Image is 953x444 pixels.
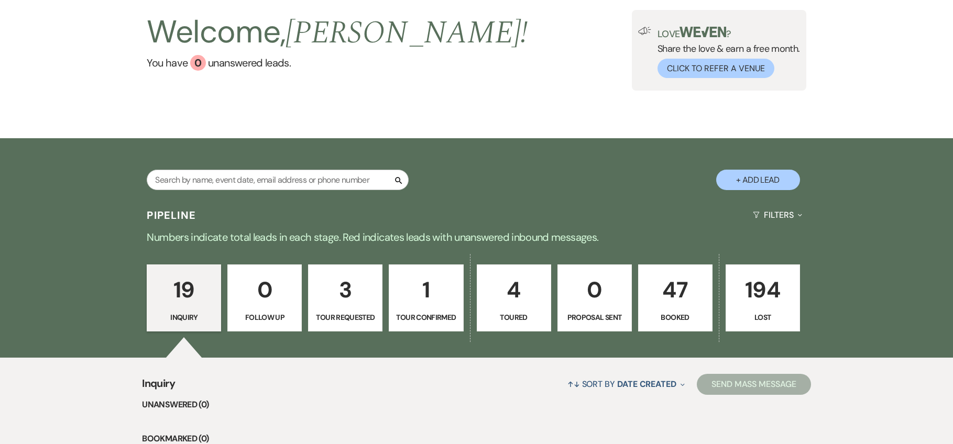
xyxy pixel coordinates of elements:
p: Inquiry [154,312,214,323]
img: weven-logo-green.svg [680,27,726,37]
p: Toured [484,312,544,323]
button: + Add Lead [716,170,800,190]
a: 47Booked [638,264,713,331]
p: Tour Requested [315,312,376,323]
input: Search by name, event date, email address or phone number [147,170,409,190]
p: Tour Confirmed [396,312,456,323]
a: 3Tour Requested [308,264,382,331]
div: Share the love & earn a free month. [651,27,800,78]
div: 0 [190,55,206,71]
p: Booked [645,312,706,323]
p: 1 [396,272,456,307]
p: 194 [732,272,793,307]
p: 0 [564,272,625,307]
p: Proposal Sent [564,312,625,323]
p: Follow Up [234,312,295,323]
p: 47 [645,272,706,307]
a: 1Tour Confirmed [389,264,463,331]
img: loud-speaker-illustration.svg [638,27,651,35]
a: 194Lost [726,264,800,331]
button: Click to Refer a Venue [658,59,774,78]
h3: Pipeline [147,208,196,223]
span: Inquiry [142,375,175,398]
p: 0 [234,272,295,307]
button: Send Mass Message [697,374,811,395]
p: Lost [732,312,793,323]
h2: Welcome, [147,10,528,55]
span: [PERSON_NAME] ! [286,9,528,57]
a: 0Proposal Sent [557,264,632,331]
p: 19 [154,272,214,307]
a: 0Follow Up [227,264,302,331]
a: 19Inquiry [147,264,221,331]
span: Date Created [617,379,676,390]
p: 3 [315,272,376,307]
button: Sort By Date Created [563,370,689,398]
a: You have 0 unanswered leads. [147,55,528,71]
p: Numbers indicate total leads in each stage. Red indicates leads with unanswered inbound messages. [100,229,854,246]
p: Love ? [658,27,800,39]
span: ↑↓ [567,379,580,390]
a: 4Toured [477,264,551,331]
p: 4 [484,272,544,307]
li: Unanswered (0) [142,398,810,412]
button: Filters [749,201,806,229]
